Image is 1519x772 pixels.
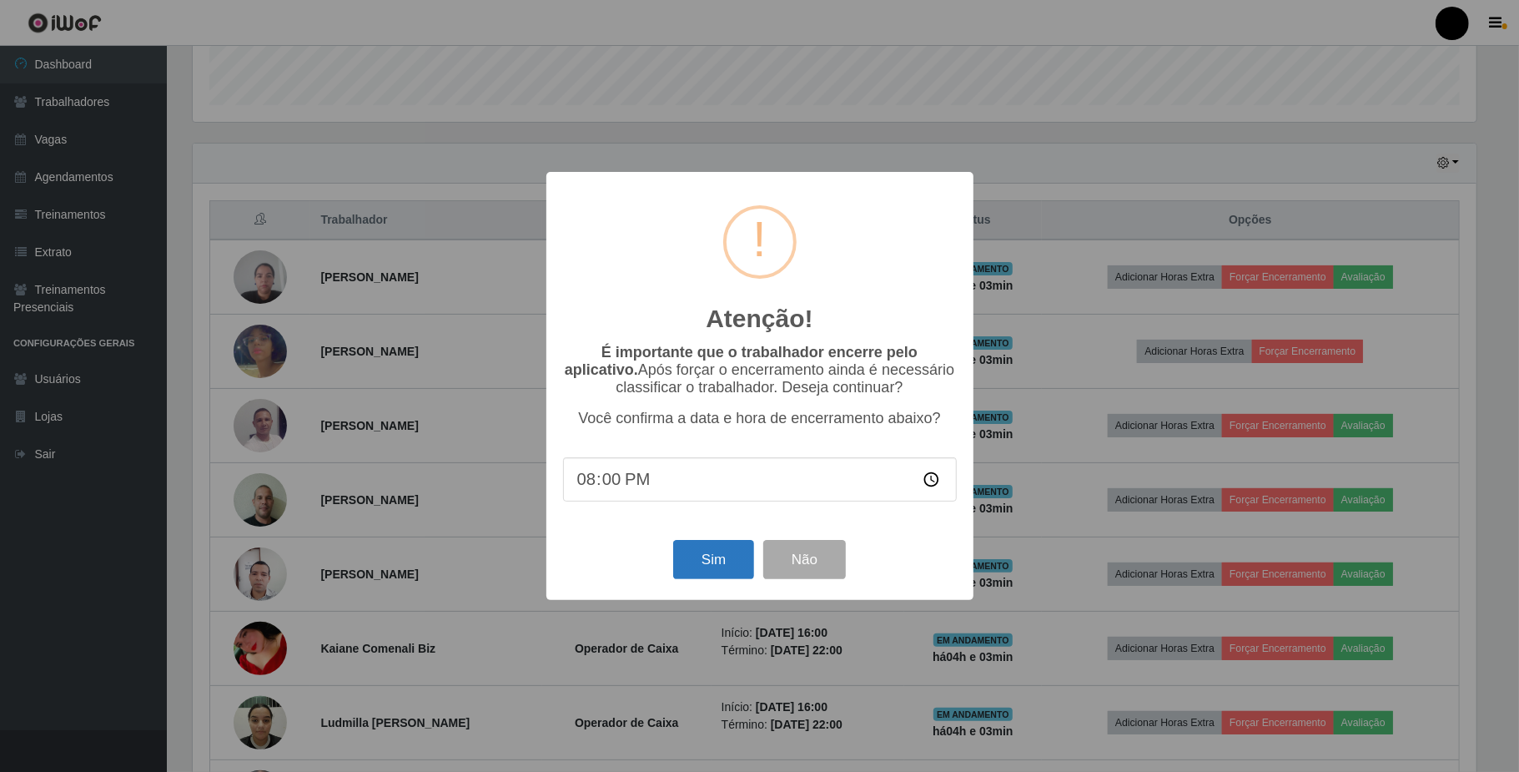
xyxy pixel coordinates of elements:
button: Sim [673,540,754,579]
p: Após forçar o encerramento ainda é necessário classificar o trabalhador. Deseja continuar? [563,344,957,396]
h2: Atenção! [706,304,812,334]
b: É importante que o trabalhador encerre pelo aplicativo. [565,344,918,378]
p: Você confirma a data e hora de encerramento abaixo? [563,410,957,427]
button: Não [763,540,846,579]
